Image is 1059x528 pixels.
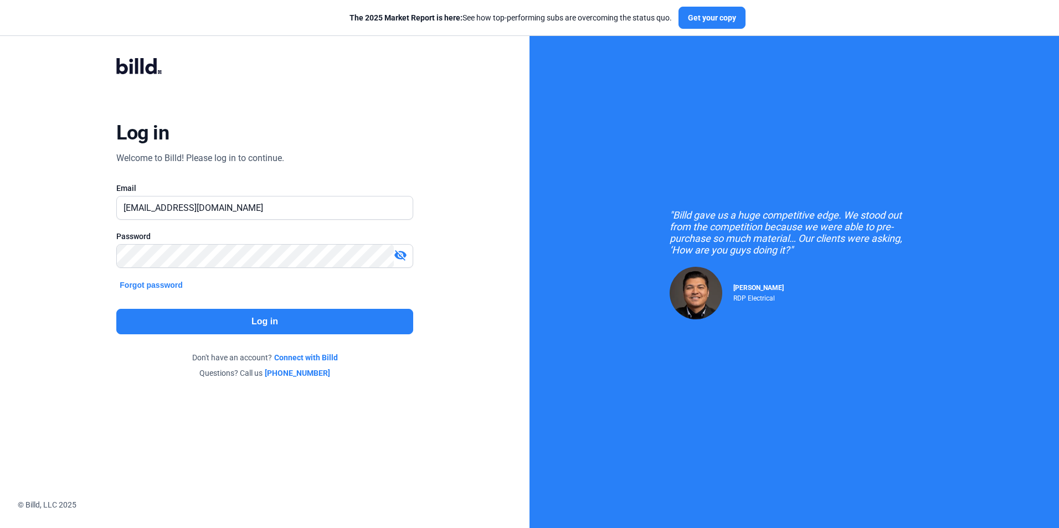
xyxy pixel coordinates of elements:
mat-icon: visibility_off [394,249,407,262]
a: [PHONE_NUMBER] [265,367,330,379]
button: Get your copy [678,7,746,29]
div: Welcome to Billd! Please log in to continue. [116,152,284,165]
button: Forgot password [116,279,186,291]
span: [PERSON_NAME] [733,284,784,292]
button: Log in [116,309,413,334]
div: Questions? Call us [116,367,413,379]
div: Password [116,231,413,242]
span: The 2025 Market Report is here: [349,13,462,22]
a: Connect with Billd [274,352,338,363]
div: Email [116,183,413,194]
div: RDP Electrical [733,292,784,302]
img: Raul Pacheco [670,267,722,319]
div: Log in [116,121,169,145]
div: Don't have an account? [116,352,413,363]
div: See how top-performing subs are overcoming the status quo. [349,12,672,23]
div: "Billd gave us a huge competitive edge. We stood out from the competition because we were able to... [670,209,919,256]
